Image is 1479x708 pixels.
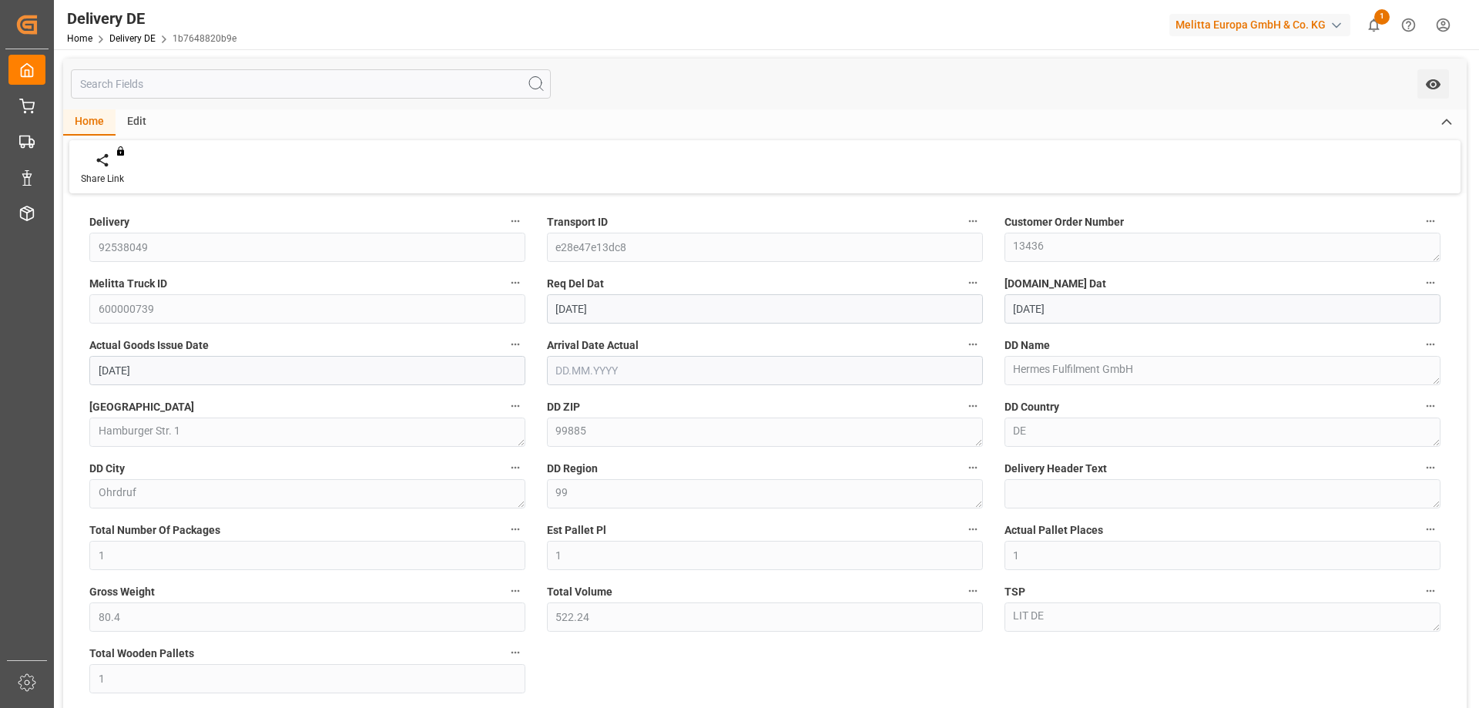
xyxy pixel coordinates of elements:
[89,418,525,447] textarea: Hamburger Str. 1
[963,396,983,416] button: DD ZIP
[1420,458,1440,478] button: Delivery Header Text
[1391,8,1426,42] button: Help Center
[505,643,525,663] button: Total Wooden Pallets
[116,109,158,136] div: Edit
[547,522,606,539] span: Est Pallet Pl
[1004,399,1059,415] span: DD Country
[1357,8,1391,42] button: show 1 new notifications
[547,461,598,477] span: DD Region
[505,334,525,354] button: Actual Goods Issue Date
[89,584,155,600] span: Gross Weight
[547,418,983,447] textarea: 99885
[547,214,608,230] span: Transport ID
[963,519,983,539] button: Est Pallet Pl
[89,479,525,508] textarea: Ohrdruf
[63,109,116,136] div: Home
[505,273,525,293] button: Melitta Truck ID
[89,356,525,385] input: DD.MM.YYYY
[89,337,209,354] span: Actual Goods Issue Date
[1004,337,1050,354] span: DD Name
[67,33,92,44] a: Home
[547,356,983,385] input: DD.MM.YYYY
[1420,334,1440,354] button: DD Name
[109,33,156,44] a: Delivery DE
[547,479,983,508] textarea: 99
[67,7,236,30] div: Delivery DE
[1004,602,1440,632] textarea: LIT DE
[505,211,525,231] button: Delivery
[89,461,125,477] span: DD City
[963,581,983,601] button: Total Volume
[505,458,525,478] button: DD City
[1004,461,1107,477] span: Delivery Header Text
[89,522,220,539] span: Total Number Of Packages
[89,399,194,415] span: [GEOGRAPHIC_DATA]
[1004,584,1025,600] span: TSP
[1374,9,1390,25] span: 1
[505,519,525,539] button: Total Number Of Packages
[89,214,129,230] span: Delivery
[1420,519,1440,539] button: Actual Pallet Places
[547,337,639,354] span: Arrival Date Actual
[1004,522,1103,539] span: Actual Pallet Places
[1420,211,1440,231] button: Customer Order Number
[963,334,983,354] button: Arrival Date Actual
[1004,294,1440,324] input: DD.MM.YYYY
[89,646,194,662] span: Total Wooden Pallets
[1420,396,1440,416] button: DD Country
[1004,276,1106,292] span: [DOMAIN_NAME] Dat
[71,69,551,99] input: Search Fields
[1004,418,1440,447] textarea: DE
[1169,10,1357,39] button: Melitta Europa GmbH & Co. KG
[1169,14,1350,36] div: Melitta Europa GmbH & Co. KG
[547,399,580,415] span: DD ZIP
[505,581,525,601] button: Gross Weight
[1417,69,1449,99] button: open menu
[1004,233,1440,262] textarea: 13436
[547,294,983,324] input: DD.MM.YYYY
[1004,356,1440,385] textarea: Hermes Fulfilment GmbH
[1004,214,1124,230] span: Customer Order Number
[963,211,983,231] button: Transport ID
[1420,581,1440,601] button: TSP
[963,273,983,293] button: Req Del Dat
[963,458,983,478] button: DD Region
[547,276,604,292] span: Req Del Dat
[505,396,525,416] button: [GEOGRAPHIC_DATA]
[547,584,612,600] span: Total Volume
[89,276,167,292] span: Melitta Truck ID
[1420,273,1440,293] button: [DOMAIN_NAME] Dat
